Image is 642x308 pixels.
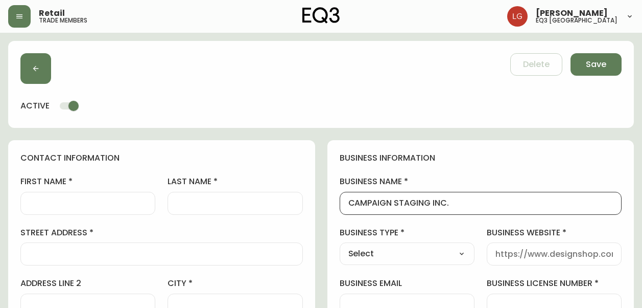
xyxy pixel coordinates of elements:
[340,227,474,238] label: business type
[487,278,622,289] label: business license number
[340,152,622,164] h4: business information
[20,152,303,164] h4: contact information
[168,278,302,289] label: city
[39,9,65,17] span: Retail
[302,7,340,24] img: logo
[20,100,50,112] h4: active
[168,176,302,187] label: last name
[39,17,87,24] h5: trade members
[340,278,474,289] label: business email
[570,53,622,76] button: Save
[487,227,622,238] label: business website
[586,59,606,70] span: Save
[495,249,613,259] input: https://www.designshop.com
[340,176,622,187] label: business name
[20,176,155,187] label: first name
[536,9,608,17] span: [PERSON_NAME]
[20,227,303,238] label: street address
[20,278,155,289] label: address line 2
[507,6,528,27] img: da6fc1c196b8cb7038979a7df6c040e1
[536,17,617,24] h5: eq3 [GEOGRAPHIC_DATA]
